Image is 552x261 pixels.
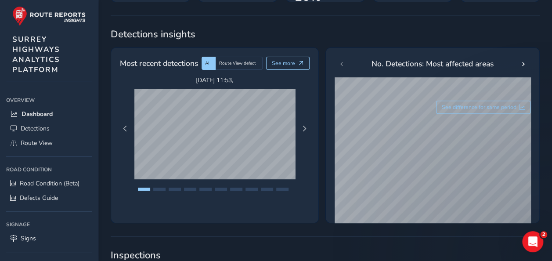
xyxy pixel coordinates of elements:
button: Page 6 [215,188,227,191]
div: Route View defect [216,57,263,70]
span: SURREY HIGHWAYS ANALYTICS PLATFORM [12,34,60,75]
button: Page 4 [184,188,196,191]
button: Page 5 [199,188,212,191]
div: Road Condition [6,163,92,176]
span: [DATE] 11:53 , [134,76,295,84]
button: Page 3 [169,188,181,191]
a: Signs [6,231,92,246]
span: Route View [21,139,53,147]
a: Route View [6,136,92,150]
span: 2 [540,231,547,238]
span: Defects Guide [20,194,58,202]
button: Page 9 [261,188,273,191]
img: rr logo [12,6,86,26]
button: See difference for same period [436,101,531,114]
a: Dashboard [6,107,92,121]
button: Page 1 [138,188,150,191]
button: Previous Page [119,123,131,135]
span: AI [205,60,209,66]
button: See more [266,57,310,70]
a: Detections [6,121,92,136]
span: Detections insights [111,28,540,41]
span: Road Condition (Beta) [20,179,79,188]
button: Page 2 [153,188,166,191]
span: No. Detections: Most affected areas [372,58,494,69]
span: See difference for same period [442,104,516,111]
span: Most recent detections [120,58,198,69]
div: Signage [6,218,92,231]
a: Road Condition (Beta) [6,176,92,191]
div: Overview [6,94,92,107]
span: Dashboard [22,110,53,118]
button: Page 8 [245,188,258,191]
iframe: Intercom live chat [522,231,543,252]
button: Next Page [298,123,310,135]
span: Signs [21,234,36,243]
span: Detections [21,124,50,133]
div: AI [202,57,216,70]
button: Page 10 [276,188,289,191]
a: Defects Guide [6,191,92,205]
span: Route View defect [219,60,256,66]
button: Page 7 [230,188,242,191]
span: See more [272,60,295,67]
